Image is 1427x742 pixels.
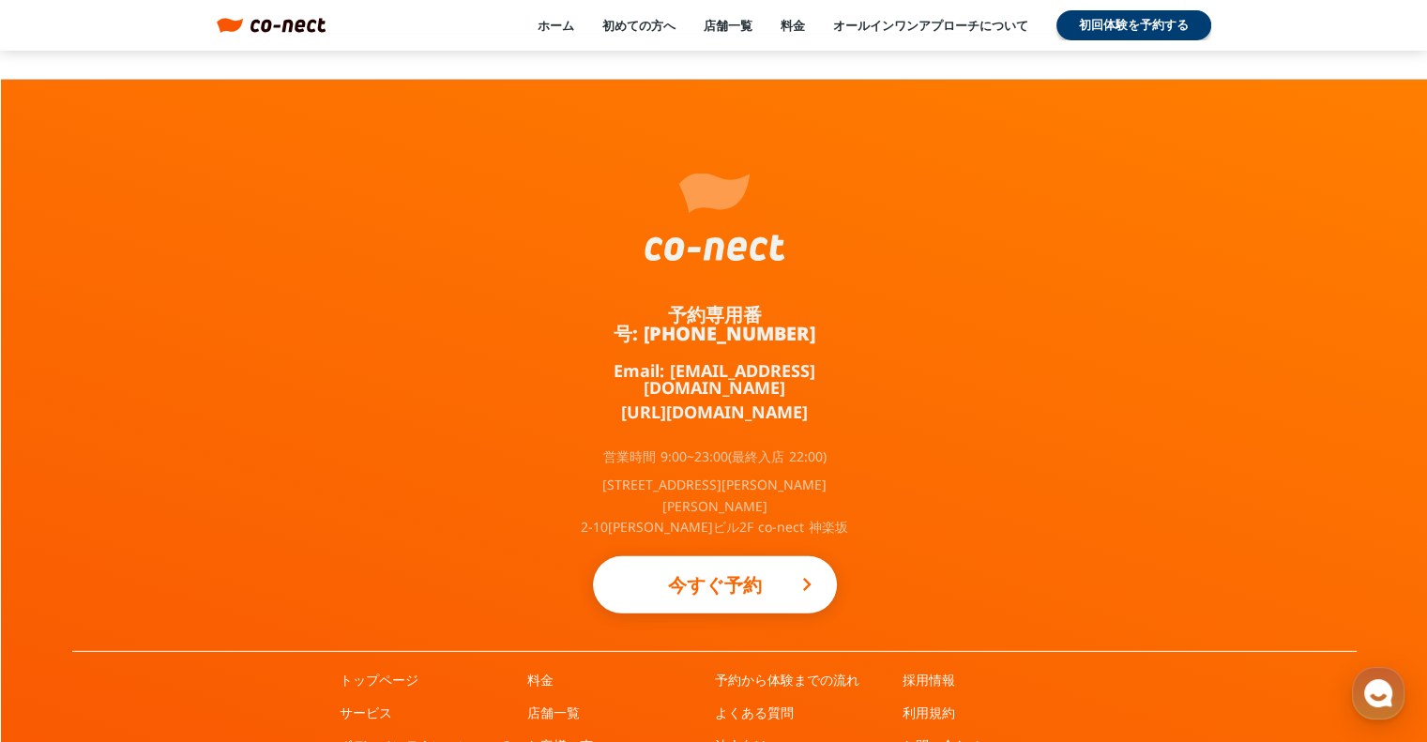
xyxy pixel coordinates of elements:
[574,362,856,396] a: Email: [EMAIL_ADDRESS][DOMAIN_NAME]
[593,556,837,613] a: 今すぐ予約keyboard_arrow_right
[160,615,205,630] span: チャット
[704,17,752,34] a: 店舗一覧
[715,704,794,722] a: よくある質問
[602,17,676,34] a: 初めての方へ
[903,704,955,722] a: 利用規約
[1056,10,1211,40] a: 初回体験を予約する
[796,573,818,596] i: keyboard_arrow_right
[340,671,418,689] a: トップページ
[630,565,799,606] p: 今すぐ予約
[290,614,312,629] span: 設定
[715,671,859,689] a: 予約から体験までの流れ
[538,17,574,34] a: ホーム
[48,614,82,629] span: ホーム
[124,586,242,633] a: チャット
[833,17,1028,34] a: オールインワンアプローチについて
[781,17,805,34] a: 料金
[527,704,580,722] a: 店舗一覧
[621,403,808,420] a: [URL][DOMAIN_NAME]
[603,450,827,463] p: 営業時間 9:00~23:00(最終入店 22:00)
[527,671,554,689] a: 料金
[574,475,856,538] p: [STREET_ADDRESS][PERSON_NAME][PERSON_NAME] 2-10[PERSON_NAME]ビル2F co-nect 神楽坂
[903,671,955,689] a: 採用情報
[242,586,360,633] a: 設定
[340,704,392,722] a: サービス
[574,306,856,343] a: 予約専用番号: [PHONE_NUMBER]
[6,586,124,633] a: ホーム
